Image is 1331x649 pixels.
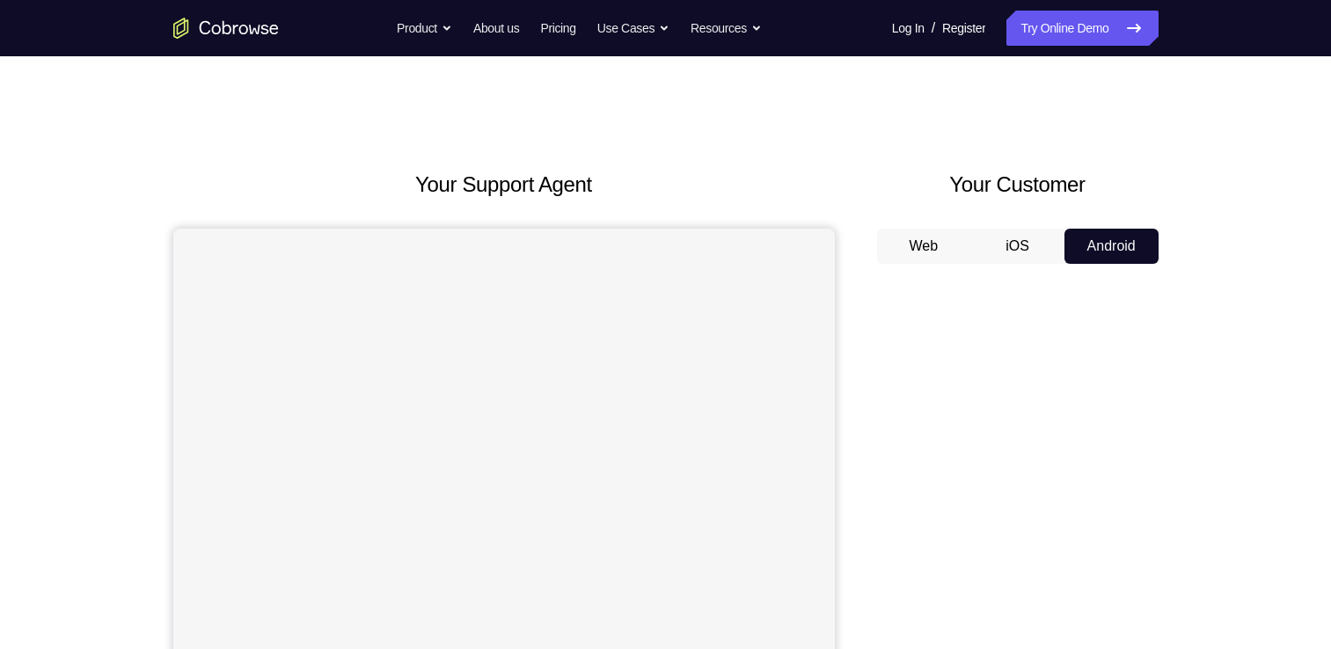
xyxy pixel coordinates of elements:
[877,229,971,264] button: Web
[932,18,935,39] span: /
[1006,11,1158,46] a: Try Online Demo
[970,229,1064,264] button: iOS
[173,169,835,201] h2: Your Support Agent
[691,11,762,46] button: Resources
[397,11,452,46] button: Product
[540,11,575,46] a: Pricing
[173,18,279,39] a: Go to the home page
[1064,229,1159,264] button: Android
[597,11,669,46] button: Use Cases
[473,11,519,46] a: About us
[877,169,1159,201] h2: Your Customer
[892,11,925,46] a: Log In
[942,11,985,46] a: Register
